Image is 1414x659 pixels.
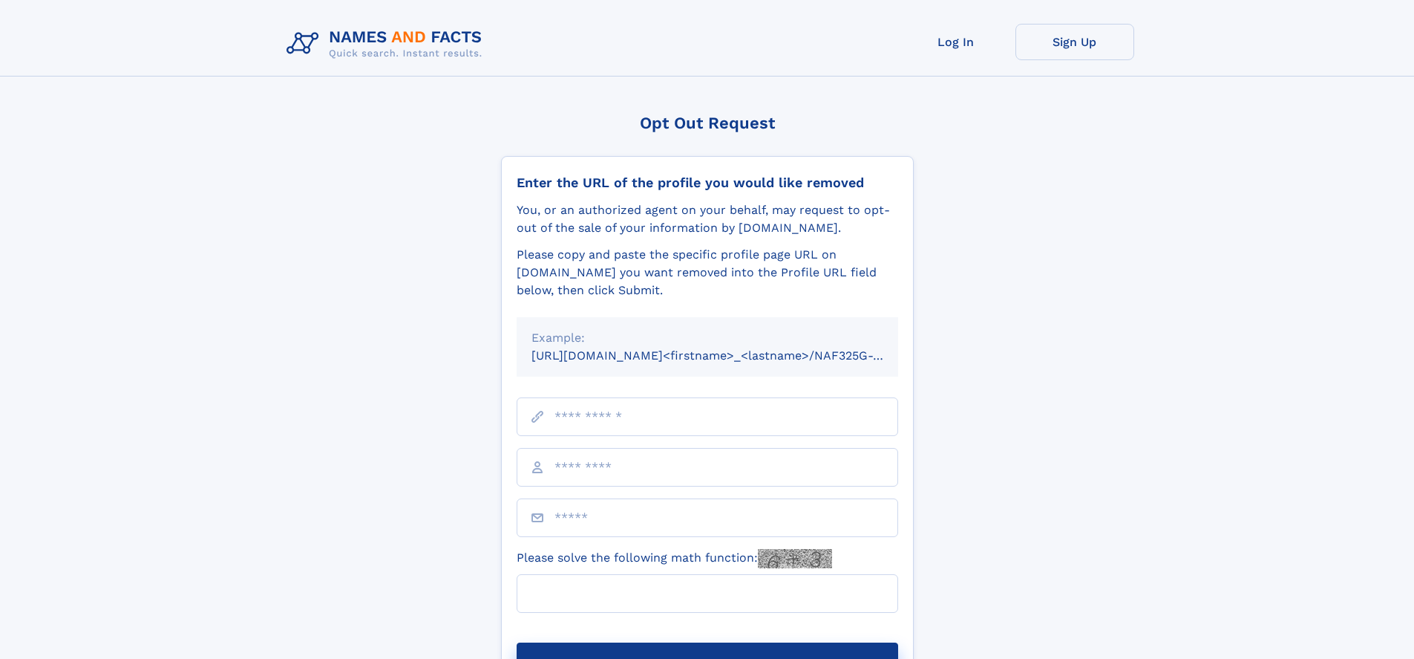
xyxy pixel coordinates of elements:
[1015,24,1134,60] a: Sign Up
[501,114,914,132] div: Opt Out Request
[897,24,1015,60] a: Log In
[517,549,832,568] label: Please solve the following math function:
[517,246,898,299] div: Please copy and paste the specific profile page URL on [DOMAIN_NAME] you want removed into the Pr...
[531,348,926,363] small: [URL][DOMAIN_NAME]<firstname>_<lastname>/NAF325G-xxxxxxxx
[517,201,898,237] div: You, or an authorized agent on your behalf, may request to opt-out of the sale of your informatio...
[531,329,883,347] div: Example:
[281,24,494,64] img: Logo Names and Facts
[517,175,898,191] div: Enter the URL of the profile you would like removed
